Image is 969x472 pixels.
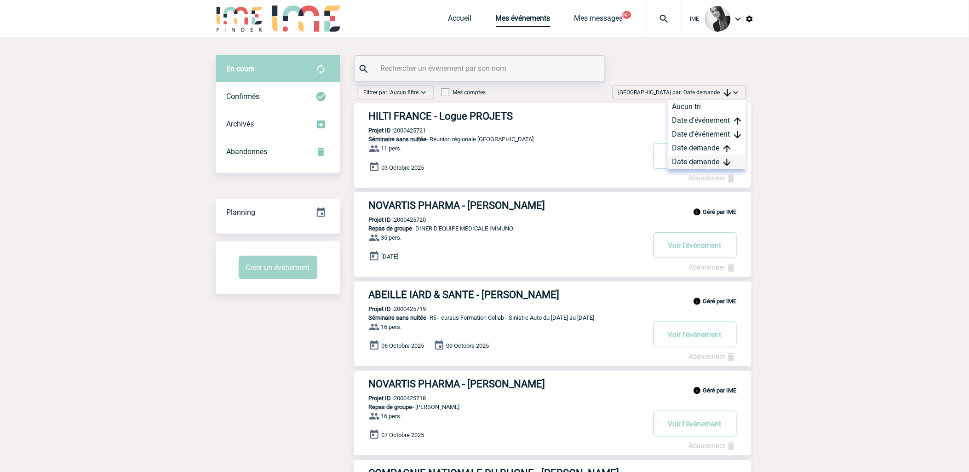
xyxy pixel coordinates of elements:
img: arrow_upward.png [734,117,741,125]
span: 35 pers. [381,235,402,242]
span: 09 Octobre 2025 [447,343,489,350]
a: HILTI FRANCE - Logue PROJETS [354,110,751,122]
a: ABEILLE IARD & SANTE - [PERSON_NAME] [354,289,751,300]
span: Abandonnés [227,147,268,156]
a: Mes événements [496,14,550,27]
b: Géré par IME [703,387,737,394]
img: IME-Finder [216,6,264,32]
b: Projet ID : [369,305,394,312]
b: Géré par IME [703,298,737,305]
img: info_black_24dp.svg [693,208,701,216]
span: 11 pers. [381,145,402,152]
button: Voir l'événement [654,411,737,437]
span: Séminaire sans nuitée [369,136,427,143]
span: Repas de groupe [369,403,413,410]
a: Abandonner [689,174,737,182]
div: Retrouvez ici tous les événements que vous avez décidé d'archiver [216,110,340,138]
div: Date d'événement [668,127,746,141]
p: 2000425718 [354,395,426,402]
span: Date demande [684,89,731,96]
span: 06 Octobre 2025 [382,343,424,350]
img: 101050-0.jpg [705,6,731,32]
span: [DATE] [382,253,399,260]
b: Géré par IME [703,208,737,215]
button: 99+ [622,11,631,19]
div: Date demande [668,155,746,169]
a: NOVARTIS PHARMA - [PERSON_NAME] [354,378,751,390]
span: Filtrer par : [364,88,419,97]
span: IME [690,16,700,22]
a: Mes messages [574,14,623,27]
h3: HILTI FRANCE - Logue PROJETS [369,110,645,122]
span: 16 pers. [381,413,402,420]
img: arrow_downward.png [734,131,741,138]
div: Aucun tri [668,100,746,114]
span: En cours [227,64,255,73]
span: 07 Octobre 2025 [382,432,424,439]
button: Voir l'événement [654,143,737,169]
a: Planning [216,198,340,225]
h3: NOVARTIS PHARMA - [PERSON_NAME] [369,378,645,390]
p: 2000425719 [354,305,426,312]
span: 03 Octobre 2025 [382,164,424,171]
img: baseline_expand_more_white_24dp-b.png [419,88,428,97]
span: Aucun filtre [390,89,419,96]
button: Voir l'événement [654,322,737,347]
img: info_black_24dp.svg [693,297,701,305]
h3: ABEILLE IARD & SANTE - [PERSON_NAME] [369,289,645,300]
p: - Réunion régionale [GEOGRAPHIC_DATA] [354,136,645,143]
span: Planning [227,208,256,217]
a: NOVARTIS PHARMA - [PERSON_NAME] [354,200,751,211]
button: Voir l'événement [654,232,737,258]
div: Date demande [668,141,746,155]
b: Projet ID : [369,395,394,402]
p: - R5 - cursus Formation Collab - Sinistre Auto du [DATE] au [DATE] [354,314,645,321]
input: Rechercher un événement par son nom [378,62,583,75]
span: Archivés [227,120,254,128]
div: Retrouvez ici tous vos événements organisés par date et état d'avancement [216,199,340,226]
h3: NOVARTIS PHARMA - [PERSON_NAME] [369,200,645,211]
span: 16 pers. [381,324,402,331]
label: Mes comptes [441,89,486,96]
img: arrow_downward.png [724,89,731,97]
button: Créer un événement [239,256,317,279]
div: Retrouvez ici tous vos évènements avant confirmation [216,55,340,83]
span: Séminaire sans nuitée [369,314,427,321]
img: info_black_24dp.svg [693,386,701,395]
span: Confirmés [227,92,260,101]
img: arrow_downward.png [723,159,731,166]
b: Projet ID : [369,127,394,134]
a: Accueil [448,14,472,27]
a: Abandonner [689,263,737,271]
img: baseline_expand_more_white_24dp-b.png [731,88,740,97]
p: 2000425721 [354,127,426,134]
span: Repas de groupe [369,225,413,232]
b: Projet ID : [369,216,394,223]
span: [GEOGRAPHIC_DATA] par : [619,88,731,97]
p: - [PERSON_NAME] [354,403,645,410]
div: Retrouvez ici tous vos événements annulés [216,138,340,166]
a: Abandonner [689,352,737,361]
p: - DINER D'EQUIPE MEDICALE IMMUNO [354,225,645,232]
p: 2000425720 [354,216,426,223]
a: Abandonner [689,442,737,450]
img: arrow_upward.png [723,145,731,152]
div: Date d'événement [668,114,746,127]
